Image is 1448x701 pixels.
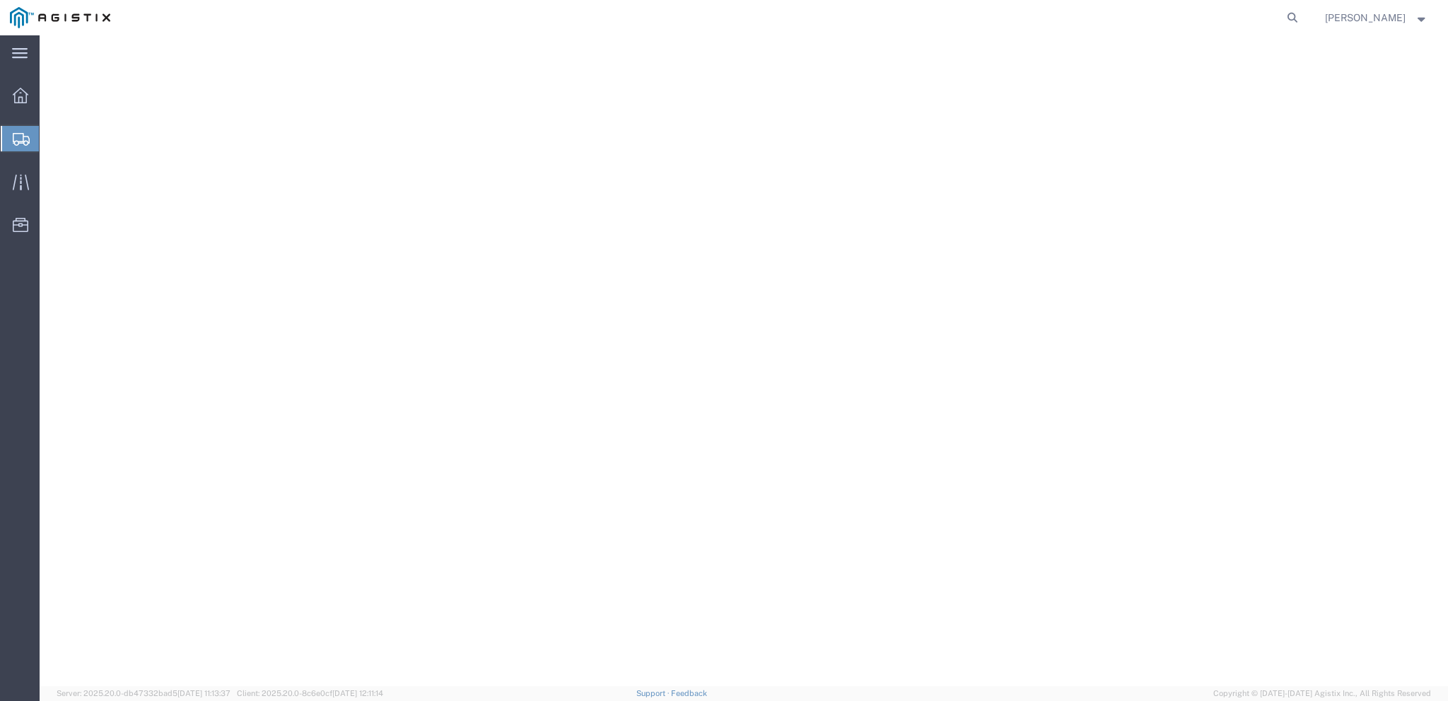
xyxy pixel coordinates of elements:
span: [DATE] 11:13:37 [177,689,230,697]
span: Copyright © [DATE]-[DATE] Agistix Inc., All Rights Reserved [1213,688,1431,700]
span: [DATE] 12:11:14 [332,689,383,697]
img: logo [10,7,110,28]
span: Client: 2025.20.0-8c6e0cf [237,689,383,697]
span: Server: 2025.20.0-db47332bad5 [57,689,230,697]
iframe: FS Legacy Container [40,35,1448,686]
a: Feedback [671,689,707,697]
a: Support [636,689,672,697]
button: [PERSON_NAME] [1324,9,1429,26]
span: Joseph Guzman [1325,10,1406,25]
